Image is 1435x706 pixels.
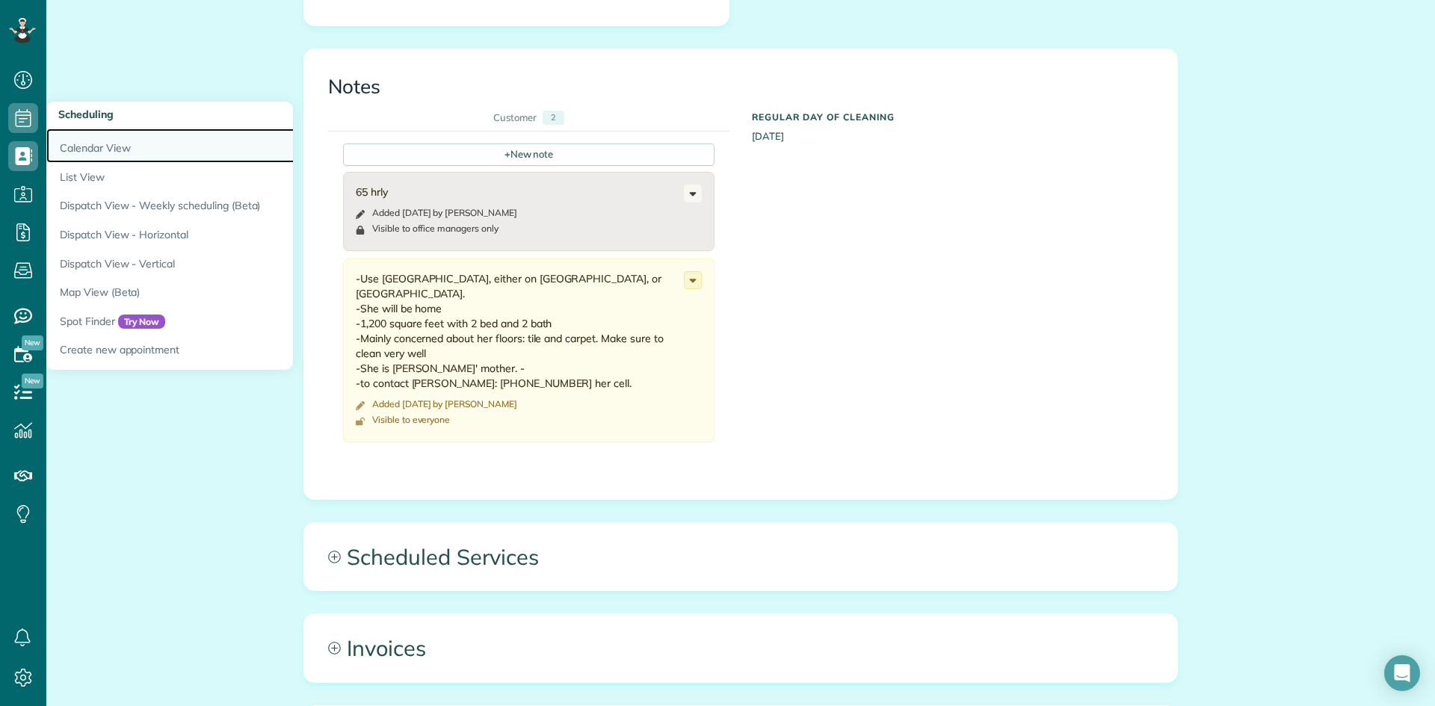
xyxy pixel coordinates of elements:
a: Spot FinderTry Now [46,307,420,336]
h3: Notes [328,76,1153,98]
time: Added [DATE] by [PERSON_NAME] [372,398,517,409]
a: Map View (Beta) [46,278,420,307]
span: Scheduling [58,108,114,121]
a: Dispatch View - Vertical [46,250,420,279]
div: 65 hrly [356,185,684,199]
a: List View [46,163,420,192]
span: New [22,335,43,350]
a: Invoices [304,614,1177,681]
a: Create new appointment [46,335,420,370]
span: Try Now [118,315,166,329]
div: 2 [543,111,564,125]
h5: Regular day of cleaning [752,112,1153,122]
div: Visible to office managers only [372,223,499,235]
time: Added [DATE] by [PERSON_NAME] [372,207,517,218]
a: Dispatch View - Weekly scheduling (Beta) [46,191,420,220]
a: Dispatch View - Horizontal [46,220,420,250]
a: Calendar View [46,128,420,163]
div: -Use [GEOGRAPHIC_DATA], either on [GEOGRAPHIC_DATA], or [GEOGRAPHIC_DATA]. -She will be home -1,2... [356,271,684,391]
div: Open Intercom Messenger [1384,655,1420,691]
a: Scheduled Services [304,523,1177,590]
div: Visible to everyone [372,414,450,426]
span: New [22,374,43,388]
span: + [504,147,510,161]
div: [DATE] [741,105,1164,143]
div: Customer [493,111,537,125]
div: New note [343,143,715,166]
